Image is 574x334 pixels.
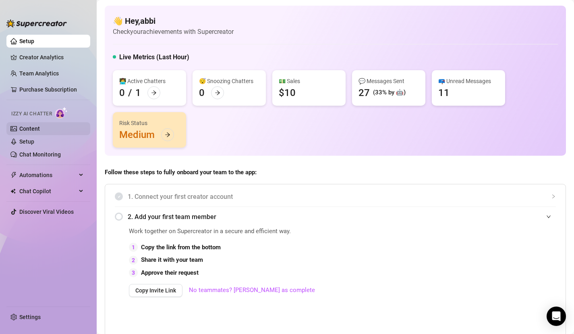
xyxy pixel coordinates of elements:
strong: Approve their request [141,269,199,276]
iframe: Adding Team Members [395,227,556,330]
div: Open Intercom Messenger [547,307,566,326]
span: thunderbolt [10,172,17,178]
div: 😴 Snoozing Chatters [199,77,259,86]
div: 📪 Unread Messages [438,77,499,86]
a: Purchase Subscription [19,86,77,93]
span: Automations [19,169,77,182]
button: Copy Invite Link [129,284,182,297]
img: logo-BBDzfeDw.svg [6,19,67,27]
div: 👩‍💻 Active Chatters [119,77,180,86]
strong: Follow these steps to fully onboard your team to the app: [105,169,257,176]
div: 0 [119,86,125,99]
div: 1 [129,243,138,252]
a: Setup [19,138,34,145]
div: 1. Connect your first creator account [115,187,556,207]
span: expanded [546,214,551,219]
span: arrow-right [215,90,220,96]
div: 💬 Messages Sent [358,77,419,86]
span: Chat Copilot [19,185,77,198]
article: Check your achievements with Supercreator [113,27,234,37]
strong: Copy the link from the bottom [141,244,221,251]
span: Work together on Supercreator in a secure and efficient way. [129,227,375,236]
a: Content [19,125,40,132]
div: 11 [438,86,450,99]
h5: Live Metrics (Last Hour) [119,52,189,62]
span: Izzy AI Chatter [11,110,52,118]
span: arrow-right [165,132,170,138]
div: 0 [199,86,205,99]
span: Copy Invite Link [135,287,176,294]
img: AI Chatter [55,107,68,119]
span: collapsed [551,194,556,199]
span: arrow-right [151,90,157,96]
strong: Share it with your team [141,256,203,263]
div: 3 [129,268,138,277]
div: $10 [279,86,296,99]
a: Settings [19,314,41,320]
span: 1. Connect your first creator account [128,192,556,202]
h4: 👋 Hey, abbi [113,15,234,27]
img: Chat Copilot [10,188,16,194]
div: Risk Status [119,119,180,127]
a: Creator Analytics [19,51,84,64]
a: No teammates? [PERSON_NAME] as complete [189,286,315,295]
div: 1 [135,86,141,99]
div: 27 [358,86,370,99]
a: Chat Monitoring [19,151,61,158]
div: 2 [129,256,138,265]
a: Discover Viral Videos [19,209,74,215]
div: 💵 Sales [279,77,339,86]
div: (33% by 🤖) [373,88,406,98]
a: Team Analytics [19,70,59,77]
a: Setup [19,38,34,44]
div: 2. Add your first team member [115,207,556,227]
span: 2. Add your first team member [128,212,556,222]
